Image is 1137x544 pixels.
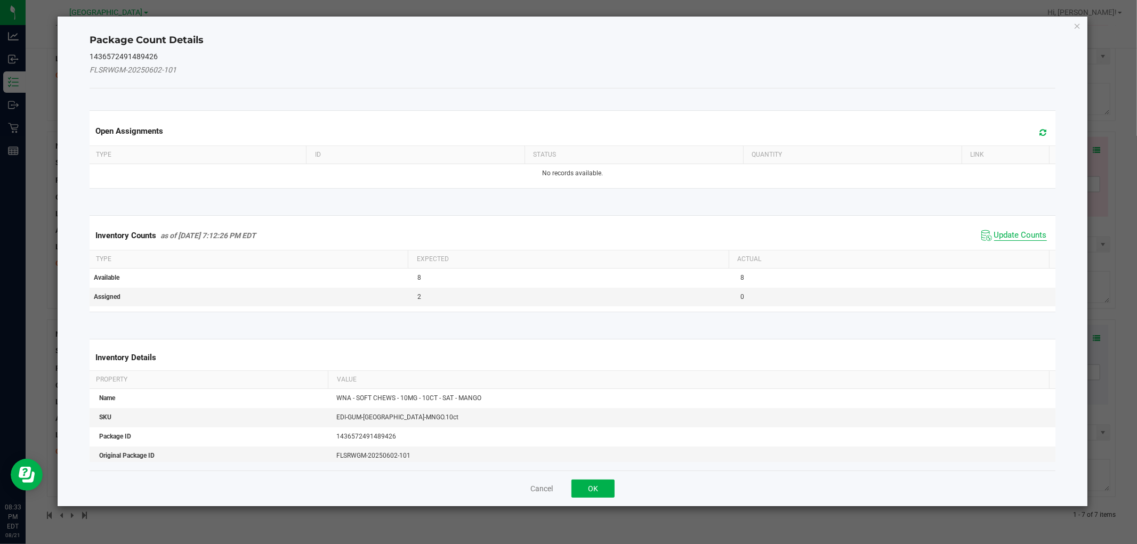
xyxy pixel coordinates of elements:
span: Inventory Counts [95,231,156,240]
h5: FLSRWGM-20250602-101 [90,66,1055,74]
td: No records available. [87,164,1057,183]
span: Open Assignments [95,126,163,136]
span: ID [315,151,321,158]
span: Property [96,376,127,383]
span: Update Counts [994,230,1047,241]
span: Assigned [94,293,120,301]
iframe: Resource center [11,459,43,491]
span: FLSRWGM-20250602-101 [336,452,410,459]
span: Link [970,151,984,158]
span: WNA - SOFT CHEWS - 10MG - 10CT - SAT - MANGO [336,394,481,402]
span: Inventory Details [95,353,156,362]
button: Close [1074,19,1081,32]
span: Quantity [752,151,782,158]
span: Type [96,151,111,158]
span: Actual [737,255,761,263]
h4: Package Count Details [90,34,1055,47]
span: Status [533,151,556,158]
span: Type [96,255,111,263]
span: as of [DATE] 7:12:26 PM EDT [160,231,256,240]
span: Package ID [99,433,131,440]
span: 0 [740,293,744,301]
span: Expected [417,255,449,263]
span: SKU [99,413,111,421]
span: Value [337,376,357,383]
span: 1436572491489426 [336,433,396,440]
span: 8 [740,274,744,281]
h5: 1436572491489426 [90,53,1055,61]
button: Cancel [530,483,553,494]
span: Original Package ID [99,452,155,459]
span: Name [99,394,115,402]
span: EDI-GUM-[GEOGRAPHIC_DATA]-MNGO.10ct [336,413,458,421]
button: OK [571,480,615,498]
span: 8 [417,274,421,281]
span: Available [94,274,119,281]
span: 2 [417,293,421,301]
